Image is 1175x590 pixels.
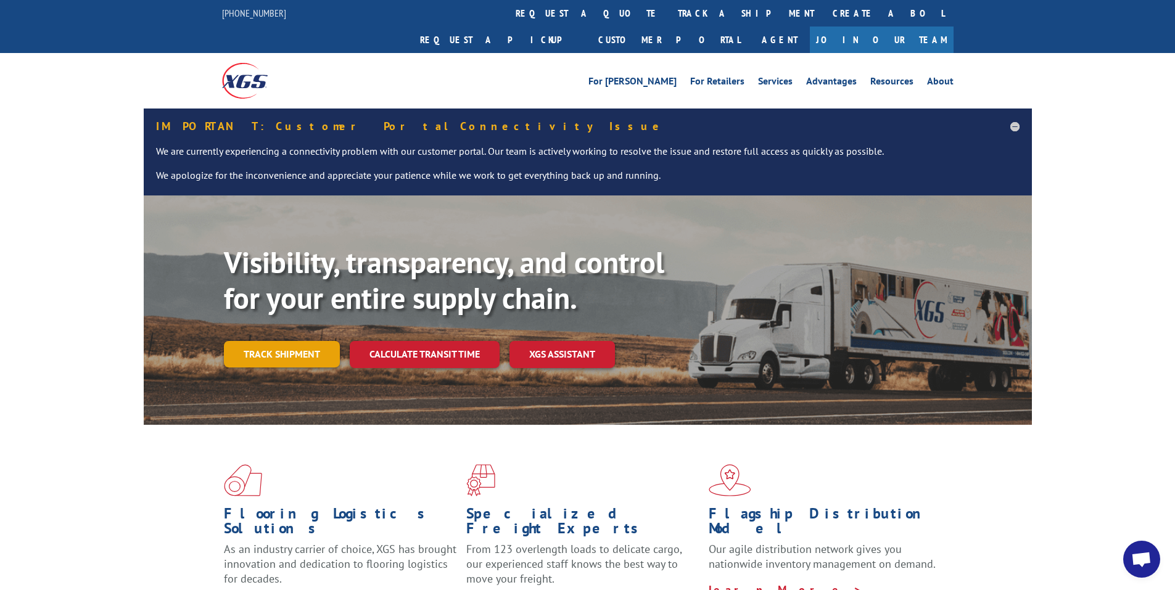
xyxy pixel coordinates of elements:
img: xgs-icon-flagship-distribution-model-red [709,464,751,496]
a: XGS ASSISTANT [509,341,615,367]
a: Services [758,76,793,90]
a: Customer Portal [589,27,749,53]
a: Advantages [806,76,857,90]
a: Agent [749,27,810,53]
a: Calculate transit time [350,341,500,367]
img: xgs-icon-total-supply-chain-intelligence-red [224,464,262,496]
a: [PHONE_NUMBER] [222,7,286,19]
span: Our agile distribution network gives you nationwide inventory management on demand. [709,542,936,571]
a: Track shipment [224,341,340,367]
p: We apologize for the inconvenience and appreciate your patience while we work to get everything b... [156,168,1020,183]
div: Open chat [1123,541,1160,578]
a: Join Our Team [810,27,954,53]
a: For [PERSON_NAME] [588,76,677,90]
a: Request a pickup [411,27,589,53]
p: We are currently experiencing a connectivity problem with our customer portal. Our team is active... [156,144,1020,169]
a: For Retailers [690,76,744,90]
b: Visibility, transparency, and control for your entire supply chain. [224,243,664,317]
span: As an industry carrier of choice, XGS has brought innovation and dedication to flooring logistics... [224,542,456,586]
img: xgs-icon-focused-on-flooring-red [466,464,495,496]
h1: Flagship Distribution Model [709,506,942,542]
h1: Specialized Freight Experts [466,506,699,542]
h1: Flooring Logistics Solutions [224,506,457,542]
a: Resources [870,76,913,90]
h5: IMPORTANT: Customer Portal Connectivity Issue [156,121,1020,132]
a: About [927,76,954,90]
